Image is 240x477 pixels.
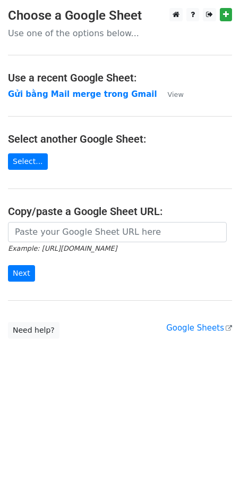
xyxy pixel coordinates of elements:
[8,322,59,339] a: Need help?
[8,28,232,39] p: Use one of the options below...
[8,265,35,282] input: Next
[168,91,184,98] small: View
[8,205,232,218] h4: Copy/paste a Google Sheet URL:
[8,153,48,170] a: Select...
[8,71,232,84] h4: Use a recent Google Sheet:
[157,89,184,99] a: View
[8,244,117,252] small: Example: [URL][DOMAIN_NAME]
[8,8,232,23] h3: Choose a Google Sheet
[8,222,227,242] input: Paste your Google Sheet URL here
[8,89,157,99] a: Gửi bằng Mail merge trong Gmail
[8,133,232,145] h4: Select another Google Sheet:
[166,323,232,333] a: Google Sheets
